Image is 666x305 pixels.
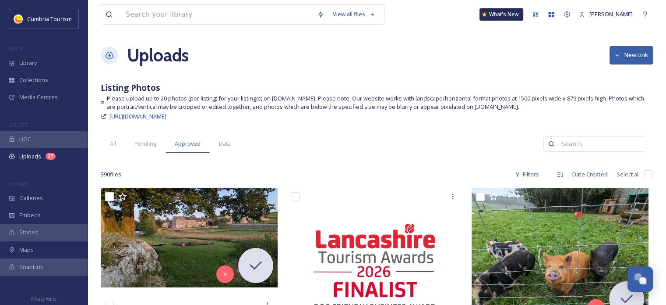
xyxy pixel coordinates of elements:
[19,135,31,144] span: UGC
[101,82,160,93] strong: Listing Photos
[557,135,641,153] input: Search
[575,6,637,23] a: [PERSON_NAME]
[479,8,523,21] a: What's New
[46,153,56,160] div: 27
[107,94,653,111] span: Please upload up to 20 photos (per listing) for your listing(s) on [DOMAIN_NAME]. Please note: Ou...
[9,122,28,128] span: COLLECT
[27,15,72,23] span: Cumbria Tourism
[19,211,41,219] span: Embeds
[19,228,38,237] span: Stories
[328,6,380,23] a: View all files
[617,170,640,179] span: Select all
[110,140,116,148] span: All
[19,246,34,254] span: Maps
[627,266,653,292] button: Open Chat
[31,293,56,304] a: Privacy Policy
[9,45,24,52] span: MEDIA
[19,194,43,202] span: Galleries
[568,166,612,183] div: Date Created
[121,5,313,24] input: Search your library
[101,170,121,179] span: 390 file s
[109,111,166,122] a: [URL][DOMAIN_NAME]
[19,76,48,84] span: Collections
[31,296,56,302] span: Privacy Policy
[19,93,58,101] span: Media Centres
[109,112,166,120] span: [URL][DOMAIN_NAME]
[127,42,189,68] a: Uploads
[19,59,37,67] span: Library
[9,180,29,187] span: WIDGETS
[14,14,23,23] img: images.jpg
[134,140,156,148] span: Pending
[511,166,543,183] div: Filters
[589,10,633,18] span: [PERSON_NAME]
[175,140,201,148] span: Approved
[101,187,278,287] img: ext_1756716917.565982_info@brackenthwaite.com-SITE07.jpg
[19,152,41,161] span: Uploads
[19,263,43,271] span: SnapLink
[219,140,231,148] span: Data
[610,46,653,64] button: New Link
